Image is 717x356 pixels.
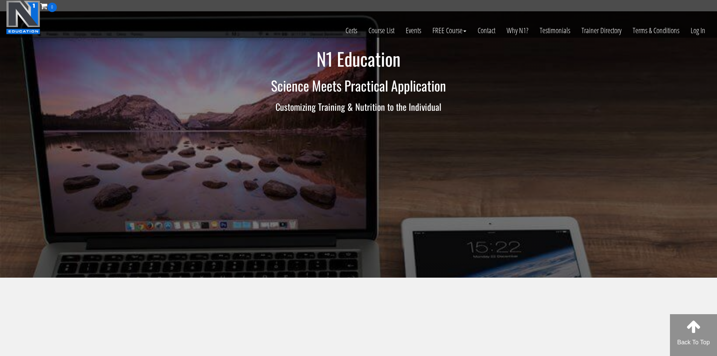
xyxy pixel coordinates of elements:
[534,12,576,49] a: Testimonials
[472,12,501,49] a: Contact
[340,12,363,49] a: Certs
[400,12,427,49] a: Events
[363,12,400,49] a: Course List
[627,12,685,49] a: Terms & Conditions
[40,1,57,11] a: 0
[139,78,579,93] h2: Science Meets Practical Application
[139,49,579,69] h1: N1 Education
[6,0,40,34] img: n1-education
[501,12,534,49] a: Why N1?
[685,12,711,49] a: Log In
[427,12,472,49] a: FREE Course
[47,3,57,12] span: 0
[139,102,579,112] h3: Customizing Training & Nutrition to the Individual
[576,12,627,49] a: Trainer Directory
